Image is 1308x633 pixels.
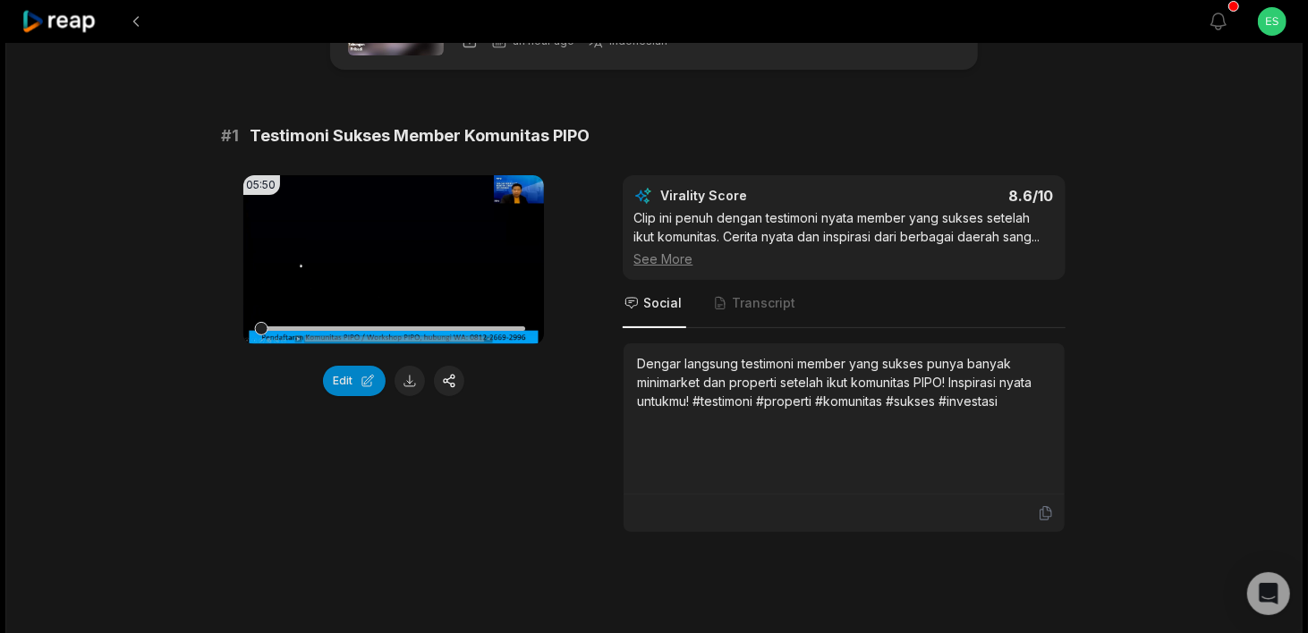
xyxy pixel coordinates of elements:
[634,208,1054,268] div: Clip ini penuh dengan testimoni nyata member yang sukses setelah ikut komunitas. Cerita nyata dan...
[733,294,796,312] span: Transcript
[243,175,544,344] video: Your browser does not support mp4 format.
[221,123,239,148] span: # 1
[638,354,1050,410] div: Dengar langsung testimoni member yang sukses punya banyak minimarket dan properti setelah ikut ko...
[644,294,683,312] span: Social
[250,123,590,148] span: Testimoni Sukses Member Komunitas PIPO
[323,366,386,396] button: Edit
[634,249,1054,268] div: See More
[1247,572,1290,615] div: Open Intercom Messenger
[623,280,1066,328] nav: Tabs
[862,187,1054,205] div: 8.6 /10
[661,187,854,205] div: Virality Score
